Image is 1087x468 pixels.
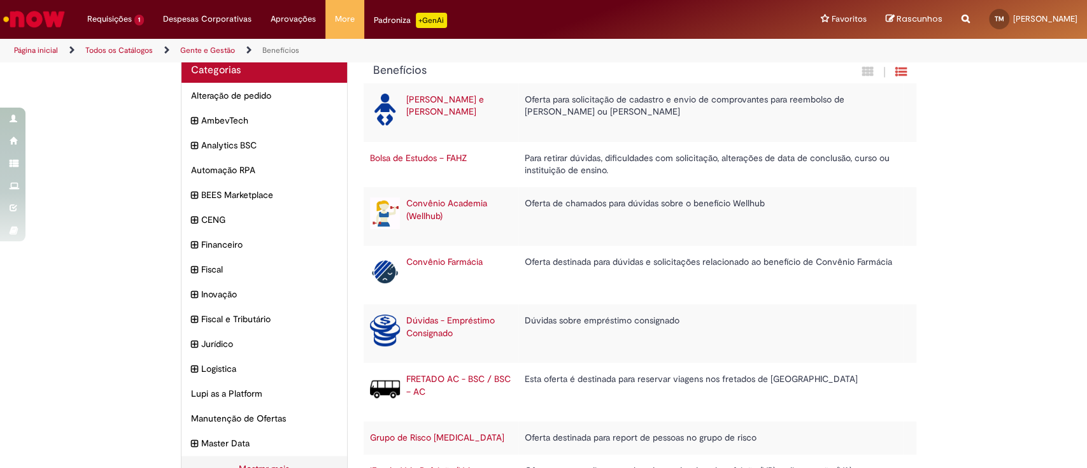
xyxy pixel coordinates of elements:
[518,304,903,363] td: Dúvidas sobre empréstimo consignado
[191,164,338,176] span: Automação RPA
[181,132,348,158] div: expandir categoria Analytics BSC Analytics BSC
[370,373,400,405] img: FRETADO AC - BSC / BSC – AC
[897,13,942,25] span: Rascunhos
[191,263,198,277] i: expandir categoria Fiscal
[191,114,198,128] i: expandir categoria AmbevTech
[191,337,198,351] i: expandir categoria Jurídico
[364,363,916,422] tr: FRETADO AC - BSC / BSC – AC FRETADO AC - BSC / BSC – AC Esta oferta é destinada para reservar via...
[364,246,916,304] tr: Convênio Farmácia Convênio Farmácia Oferta destinada para dúvidas e solicitações relacionado ao b...
[181,306,348,332] div: expandir categoria Fiscal e Tributário Fiscal e Tributário
[201,288,338,301] span: Inovação
[364,422,916,455] tr: Grupo de Risco [MEDICAL_DATA] Oferta destinada para report de pessoas no grupo de risco
[518,142,903,188] td: Para retirar dúvidas, dificuldades com solicitação, alterações de data de conclusão, curso ou ins...
[87,13,132,25] span: Requisições
[191,213,198,227] i: expandir categoria CENG
[181,281,348,307] div: expandir categoria Inovação Inovação
[518,187,903,246] td: Oferta de chamados para dúvidas sobre o benefício Wellhub
[364,142,916,188] tr: Bolsa de Estudos – FAHZ Para retirar dúvidas, dificuldades com solicitação, alterações de data de...
[886,13,942,25] a: Rascunhos
[370,315,400,346] img: Dúvidas - Empréstimo Consignado
[364,187,916,246] tr: Convênio Academia (Wellhub) Convênio Academia (Wellhub) Oferta de chamados para dúvidas sobre o b...
[406,256,483,267] a: Convênio Farmácia
[181,83,348,108] div: Alteração de pedido
[181,83,348,456] ul: Categorias
[364,304,916,363] tr: Dúvidas - Empréstimo Consignado Dúvidas - Empréstimo Consignado Dúvidas sobre empréstimo consignado
[201,139,338,152] span: Analytics BSC
[374,13,447,28] div: Padroniza
[370,197,400,229] img: Convênio Academia (Wellhub)
[163,13,252,25] span: Despesas Corporativas
[191,139,198,153] i: expandir categoria Analytics BSC
[1013,13,1077,24] span: [PERSON_NAME]
[181,157,348,183] div: Automação RPA
[191,437,198,451] i: expandir categoria Master Data
[181,356,348,381] div: expandir categoria Logistica Logistica
[262,45,299,55] a: Benefícios
[406,373,511,397] a: FRETADO AC - BSC / BSC – AC
[518,246,903,304] td: Oferta destinada para dúvidas e solicitações relacionado ao benefício de Convênio Farmácia
[10,39,715,62] ul: Trilhas de página
[201,337,338,350] span: Jurídico
[201,313,338,325] span: Fiscal e Tributário
[416,13,447,28] p: +GenAi
[518,422,903,455] td: Oferta destinada para report de pessoas no grupo de risco
[181,430,348,456] div: expandir categoria Master Data Master Data
[14,45,58,55] a: Página inicial
[191,65,338,76] h2: Categorias
[995,15,1004,23] span: TM
[201,437,338,450] span: Master Data
[181,406,348,431] div: Manutenção de Ofertas
[85,45,153,55] a: Todos os Catálogos
[201,188,338,201] span: BEES Marketplace
[191,412,338,425] span: Manutenção de Ofertas
[181,331,348,357] div: expandir categoria Jurídico Jurídico
[191,362,198,376] i: expandir categoria Logistica
[518,363,903,422] td: Esta oferta é destinada para reservar viagens nos fretados de [GEOGRAPHIC_DATA]
[191,238,198,252] i: expandir categoria Financeiro
[181,381,348,406] div: Lupi as a Platform
[370,432,504,443] a: Grupo de Risco [MEDICAL_DATA]
[1,6,67,32] img: ServiceNow
[181,108,348,133] div: expandir categoria AmbevTech AmbevTech
[406,94,484,118] a: [PERSON_NAME] e [PERSON_NAME]
[271,13,316,25] span: Aprovações
[373,64,769,77] h1: {"description":null,"title":"Benefícios"} Categoria
[191,288,198,302] i: expandir categoria Inovação
[201,362,338,375] span: Logistica
[895,66,907,78] i: Exibição de grade
[191,188,198,202] i: expandir categoria BEES Marketplace
[335,13,355,25] span: More
[201,263,338,276] span: Fiscal
[201,213,338,226] span: CENG
[406,315,495,339] a: Dúvidas - Empréstimo Consignado
[181,182,348,208] div: expandir categoria BEES Marketplace BEES Marketplace
[862,66,874,78] i: Exibição em cartão
[181,232,348,257] div: expandir categoria Financeiro Financeiro
[370,256,400,288] img: Convênio Farmácia
[191,313,198,327] i: expandir categoria Fiscal e Tributário
[406,197,487,222] a: Convênio Academia (Wellhub)
[832,13,867,25] span: Favoritos
[518,83,903,142] td: Oferta para solicitação de cadastro e envio de comprovantes para reembolso de [PERSON_NAME] ou [P...
[883,65,886,80] span: |
[180,45,235,55] a: Gente e Gestão
[191,387,338,400] span: Lupi as a Platform
[134,15,144,25] span: 1
[364,83,916,142] tr: Auxílio Creche e Babá [PERSON_NAME] e [PERSON_NAME] Oferta para solicitação de cadastro e envio d...
[370,94,400,125] img: Auxílio Creche e Babá
[370,152,467,164] a: Bolsa de Estudos – FAHZ
[201,238,338,251] span: Financeiro
[191,89,338,102] span: Alteração de pedido
[181,207,348,232] div: expandir categoria CENG CENG
[201,114,338,127] span: AmbevTech
[181,257,348,282] div: expandir categoria Fiscal Fiscal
